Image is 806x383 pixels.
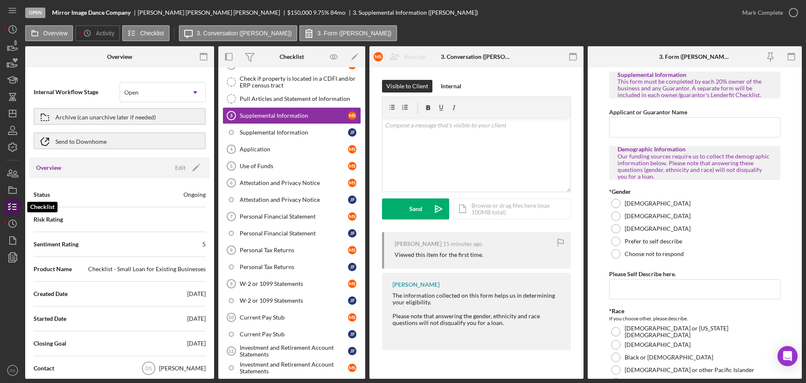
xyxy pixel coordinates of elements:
[122,25,170,41] button: Checklist
[230,248,233,253] tspan: 8
[222,124,361,141] a: Supplemental InformationJF
[625,225,691,232] label: [DEMOGRAPHIC_DATA]
[240,112,348,119] div: Supplemental Information
[240,213,348,220] div: Personal Financial Statement
[34,190,50,199] span: Status
[625,213,691,219] label: [DEMOGRAPHIC_DATA]
[34,339,66,348] span: Closing Goal
[222,292,361,309] a: W-2 or 1099 StatementsJF
[409,198,422,219] div: Send
[222,158,361,174] a: 5Use of FundsMS
[618,78,772,98] div: This form must be completed by each 20% owner of the business and any Guarantor. A separate form ...
[222,174,361,191] a: 6Attestation and Privacy NoticeMS
[348,195,356,204] div: J F
[240,314,348,321] div: Current Pay Stub
[317,30,392,37] label: 3. Form ([PERSON_NAME])
[138,9,287,16] div: [PERSON_NAME] [PERSON_NAME] [PERSON_NAME]
[230,62,233,68] tspan: 2
[240,75,361,89] div: Check if property is located in a CDFI and/or ERP census tract
[625,238,682,245] label: Prefer to self describe
[393,292,563,306] div: The information collected on this form helps us in determining your eligibility.
[75,25,120,41] button: Activity
[34,265,72,273] span: Product Name
[55,109,156,124] div: Archive (can unarchive later if needed)
[609,270,676,277] label: Please Self Describe here.
[222,359,361,376] a: Investment and Retirement Account StatementsMS
[625,325,778,338] label: [DEMOGRAPHIC_DATA] or [US_STATE][DEMOGRAPHIC_DATA]
[280,53,304,60] div: Checklist
[240,95,361,102] div: Pull Articles and Statement of Information
[240,264,348,270] div: Personal Tax Returns
[625,367,754,373] label: [DEMOGRAPHIC_DATA] or other Pacific Islander
[230,214,233,219] tspan: 7
[353,9,478,16] div: 3. Supplemental Information ([PERSON_NAME])
[618,153,772,180] div: Our funding sources require us to collect the demographic information below. Please note that ans...
[222,74,361,90] a: Check if property is located in a CDFI and/or ERP census tract
[88,265,206,273] div: Checklist - Small Loan for Existing Businesses
[287,9,312,16] span: $150,000
[625,200,691,207] label: [DEMOGRAPHIC_DATA]
[240,146,348,153] div: Application
[348,364,356,372] div: M S
[348,162,356,170] div: M S
[222,326,361,343] a: Current Pay StubJF
[348,246,356,254] div: M S
[230,164,233,169] tspan: 5
[34,240,79,248] span: Sentiment Rating
[313,9,329,16] div: 9.75 %
[348,145,356,153] div: M S
[348,179,356,187] div: M S
[348,212,356,221] div: M S
[609,314,780,323] div: If you choose other, please describe.
[222,208,361,225] a: 7Personal Financial StatementMS
[228,315,233,320] tspan: 10
[393,281,440,288] div: [PERSON_NAME]
[55,133,107,148] div: Send to Downhome
[124,89,139,96] div: Open
[34,132,206,149] button: Send to Downhome
[222,259,361,275] a: Personal Tax ReturnsJF
[36,164,61,172] h3: Overview
[52,9,131,16] b: Mirror Image Dance Company
[34,290,68,298] span: Created Date
[348,263,356,271] div: J F
[96,30,114,37] label: Activity
[437,80,466,92] button: Internal
[240,196,348,203] div: Attestation and Privacy Notice
[348,296,356,305] div: J F
[374,52,383,61] div: M S
[222,90,361,107] a: Pull Articles and Statement of Information
[222,343,361,359] a: 11Investment and Retirement Account StatementsJF
[618,146,772,153] div: Demographic Information
[222,242,361,259] a: 8Personal Tax ReturnsMS
[145,366,152,372] text: DS
[140,30,164,37] label: Checklist
[609,188,780,195] div: *Gender
[34,108,206,125] button: Archive (can unarchive later if needed)
[187,339,206,348] div: [DATE]
[348,280,356,288] div: M S
[222,191,361,208] a: Attestation and Privacy NoticeJF
[240,331,348,338] div: Current Pay Stub
[441,53,512,60] div: 3. Conversation ([PERSON_NAME])
[240,180,348,186] div: Attestation and Privacy Notice
[659,53,730,60] div: 3. Form ([PERSON_NAME])
[625,251,684,257] label: Choose not to respond
[395,251,483,258] div: Viewed this item for the first time.
[382,80,432,92] button: Visible to Client
[609,308,780,314] div: *Race
[159,364,206,372] div: [PERSON_NAME]
[10,368,15,373] text: DS
[222,309,361,326] a: 10Current Pay StubMS
[443,240,482,247] time: 2025-10-08 21:22
[34,215,63,224] span: Risk Rating
[609,108,687,116] label: Applicant or Guarantor Name
[348,229,356,238] div: J F
[348,347,356,355] div: J F
[43,30,68,37] label: Overview
[240,129,348,136] div: Supplemental Information
[230,147,233,152] tspan: 4
[348,111,356,120] div: M S
[228,349,233,354] tspan: 11
[170,161,203,174] button: Edit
